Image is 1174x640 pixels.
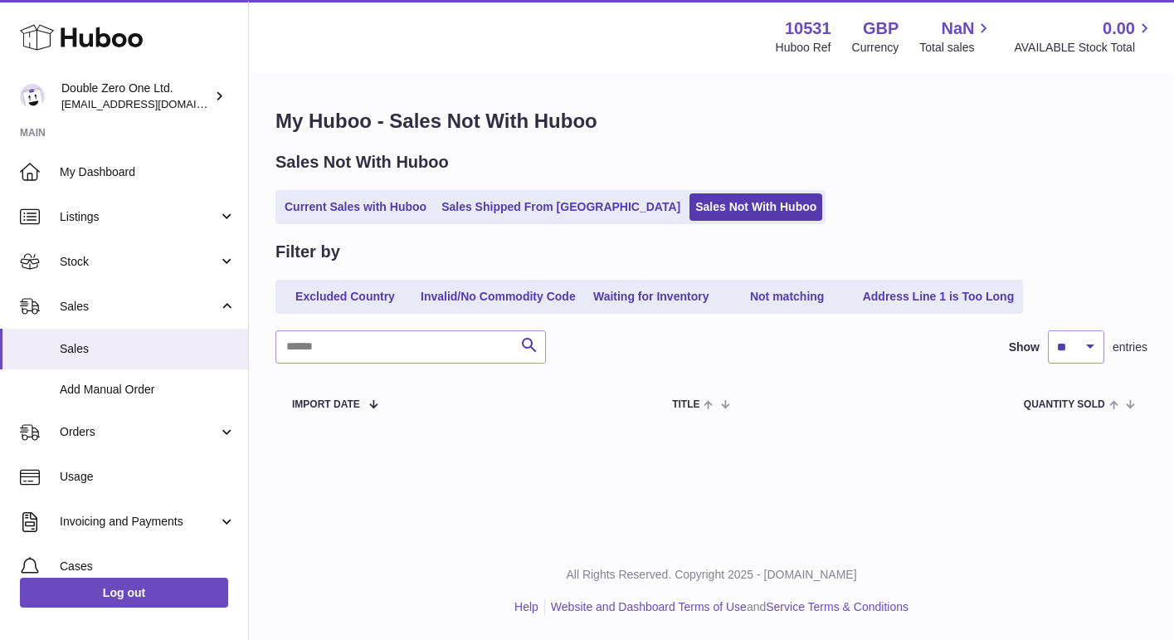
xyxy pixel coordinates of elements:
div: Double Zero One Ltd. [61,81,211,112]
a: Invalid/No Commodity Code [415,283,582,310]
strong: GBP [863,17,899,40]
a: Current Sales with Huboo [279,193,432,221]
h2: Sales Not With Huboo [275,151,449,173]
span: AVAILABLE Stock Total [1014,40,1154,56]
a: Address Line 1 is Too Long [857,283,1021,310]
span: Quantity Sold [1024,399,1105,410]
li: and [545,599,909,615]
div: Currency [852,40,899,56]
span: entries [1113,340,1147,355]
span: My Dashboard [60,164,236,180]
span: Cases [60,559,236,574]
span: 0.00 [1103,17,1135,40]
span: Total sales [919,40,993,56]
a: Website and Dashboard Terms of Use [551,600,747,613]
a: Sales Shipped From [GEOGRAPHIC_DATA] [436,193,686,221]
a: Excluded Country [279,283,412,310]
p: All Rights Reserved. Copyright 2025 - [DOMAIN_NAME] [262,567,1161,583]
a: Service Terms & Conditions [766,600,909,613]
a: Not matching [721,283,854,310]
img: hello@001skincare.com [20,84,45,109]
label: Show [1009,340,1040,355]
a: Help [514,600,538,613]
a: Sales Not With Huboo [689,193,822,221]
span: [EMAIL_ADDRESS][DOMAIN_NAME] [61,97,244,110]
strong: 10531 [785,17,831,40]
a: Waiting for Inventory [585,283,718,310]
span: Stock [60,254,218,270]
span: Usage [60,469,236,485]
span: Import date [292,399,360,410]
a: Log out [20,578,228,608]
h2: Filter by [275,241,340,263]
h1: My Huboo - Sales Not With Huboo [275,108,1147,134]
span: Listings [60,209,218,225]
span: Sales [60,341,236,357]
span: Title [672,399,699,410]
span: Sales [60,299,218,315]
a: 0.00 AVAILABLE Stock Total [1014,17,1154,56]
div: Huboo Ref [776,40,831,56]
span: Orders [60,424,218,440]
span: Add Manual Order [60,382,236,398]
span: NaN [941,17,974,40]
span: Invoicing and Payments [60,514,218,530]
a: NaN Total sales [919,17,993,56]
